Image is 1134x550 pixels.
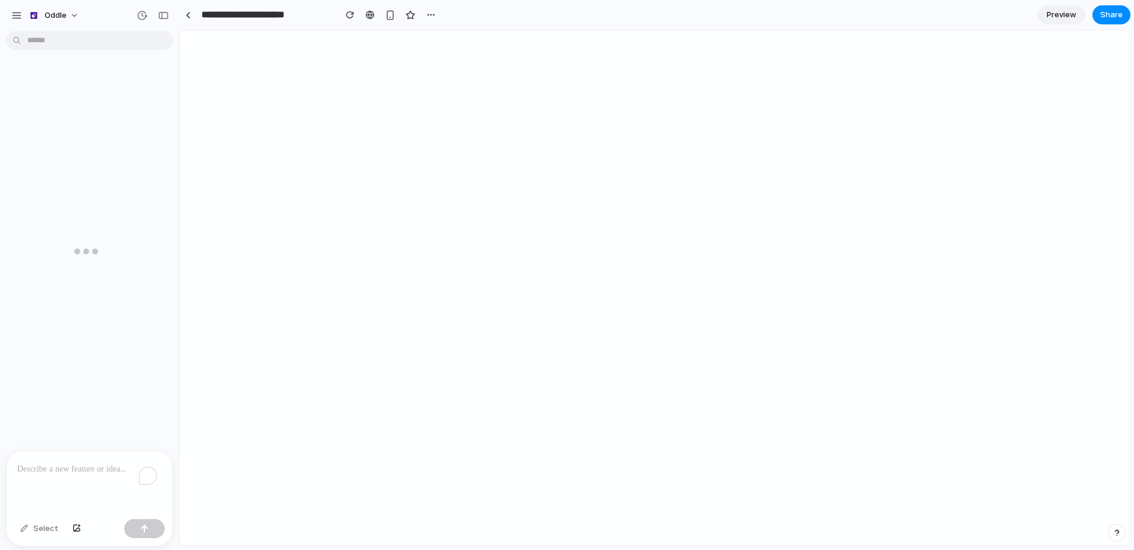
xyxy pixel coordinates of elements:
[7,451,172,514] div: To enrich screen reader interactions, please activate Accessibility in Grammarly extension settings
[1038,5,1085,24] a: Preview
[1092,5,1130,24] button: Share
[1100,9,1123,21] span: Share
[1047,9,1076,21] span: Preview
[45,10,67,21] span: Oddle
[23,6,85,25] button: Oddle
